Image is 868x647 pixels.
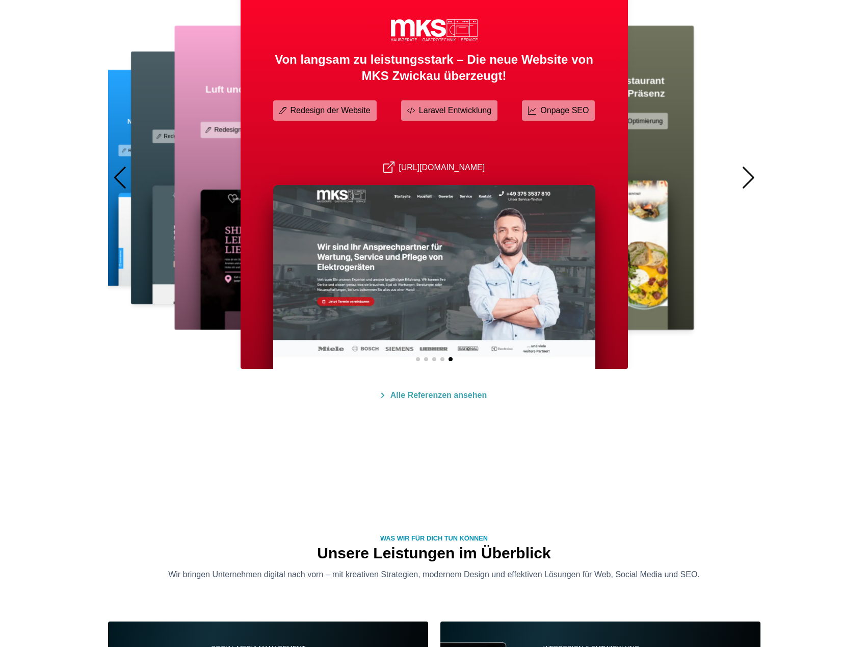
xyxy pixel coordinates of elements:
[200,83,457,109] h3: Luft und Liebe Leipzig – Einzigartiges Ambiente, jetzt mit neuem Design!
[419,104,491,117] p: Laravel Entwicklung
[380,534,488,542] small: Was wir für Dich tun können
[152,97,365,119] h3: [PERSON_NAME], sicherer, besser – Das [GEOGRAPHIC_DATA] mit neuem Design!
[381,389,384,401] img: Sehen Sie sich unseren Blog an
[291,104,371,117] p: Redesign der Website
[108,389,760,401] a: Alle Referenzen ansehen
[164,132,187,141] p: Redesign
[214,125,242,135] p: Redesign
[383,163,485,172] a: [URL][DOMAIN_NAME]
[128,147,147,154] p: Redesign
[108,544,760,562] h3: Unsere Leistungen im Überblick
[108,569,760,581] p: Wir bringen Unternehmen digital nach vorn – mit kreativen Strategien, modernem Design und effekti...
[273,51,595,84] h3: Von langsam zu leistungsstark – Die neue Website von MKS Zwickau überzeugt!
[540,104,589,117] p: Onpage SEO
[118,117,300,136] h3: Neue Website, neue Möglichkeiten – Erfolgreicher Relaunch für Die Deutsche Römerin!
